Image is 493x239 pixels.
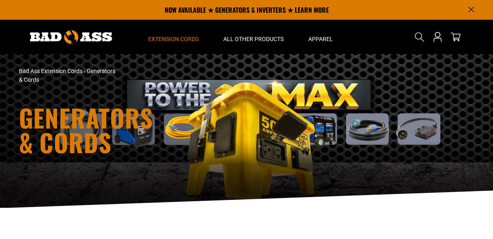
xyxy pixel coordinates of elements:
[19,105,319,154] h1: Generators & Cords
[148,35,199,43] span: Extension Cords
[30,30,112,44] img: Bad Ass Extension Cords
[223,35,284,43] span: All Other Products
[19,67,319,84] nav: breadcrumbs
[296,20,345,54] summary: Apparel
[211,20,296,54] summary: All Other Products
[136,20,211,54] summary: Extension Cords
[84,68,85,74] span: ›
[413,30,426,44] summary: Search
[308,35,333,43] span: Apparel
[19,68,83,74] a: Bad Ass Extension Cords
